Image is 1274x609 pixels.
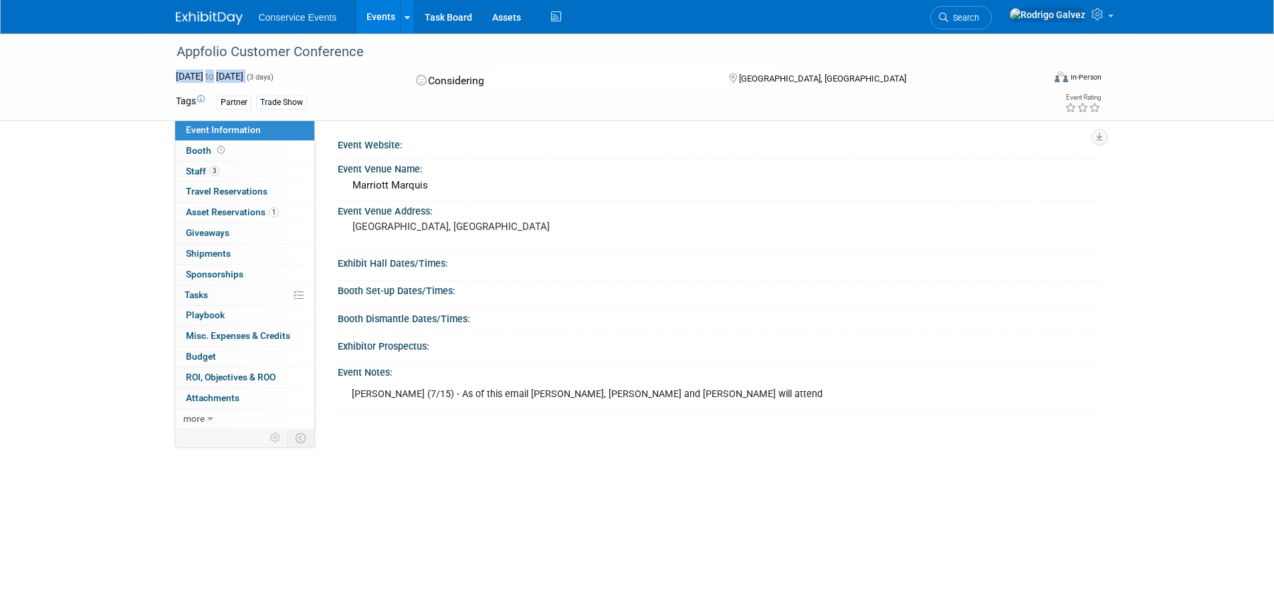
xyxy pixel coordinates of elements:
span: Shipments [186,248,231,259]
span: Booth not reserved yet [215,145,227,155]
td: Personalize Event Tab Strip [264,429,288,447]
a: Giveaways [175,223,314,243]
span: to [203,71,216,82]
span: [DATE] [DATE] [176,71,243,82]
a: Misc. Expenses & Credits [175,326,314,346]
div: Exhibit Hall Dates/Times: [338,253,1099,270]
div: Event Venue Address: [338,201,1099,218]
span: Conservice Events [259,12,337,23]
span: Travel Reservations [186,186,268,197]
span: Staff [186,166,219,176]
div: Marriott Marquis [348,175,1089,196]
div: Event Venue Name: [338,159,1099,176]
div: Event Format [964,70,1102,90]
a: Event Information [175,120,314,140]
div: Exhibitor Prospectus: [338,336,1099,353]
div: Booth Set-up Dates/Times: [338,281,1099,297]
img: Rodrigo Galvez [1009,7,1086,22]
a: Staff3 [175,162,314,182]
span: Budget [186,351,216,362]
span: Sponsorships [186,269,243,279]
img: ExhibitDay [176,11,243,25]
a: Sponsorships [175,265,314,285]
a: Shipments [175,244,314,264]
a: Asset Reservations1 [175,203,314,223]
span: Misc. Expenses & Credits [186,330,290,341]
div: [PERSON_NAME] (7/15) - As of this email [PERSON_NAME], [PERSON_NAME] and [PERSON_NAME] will attend [342,381,950,408]
div: Partner [217,96,251,110]
span: Asset Reservations [186,207,279,217]
span: Search [948,13,979,23]
span: Attachments [186,392,239,403]
a: Playbook [175,306,314,326]
span: [GEOGRAPHIC_DATA], [GEOGRAPHIC_DATA] [739,74,906,84]
a: Budget [175,347,314,367]
div: Event Rating [1065,94,1101,101]
div: Considering [412,70,708,93]
span: Booth [186,145,227,156]
a: more [175,409,314,429]
span: more [183,413,205,424]
div: Trade Show [256,96,307,110]
a: Travel Reservations [175,182,314,202]
span: ROI, Objectives & ROO [186,372,276,382]
span: Giveaways [186,227,229,238]
td: Toggle Event Tabs [287,429,314,447]
span: (3 days) [245,73,274,82]
span: Tasks [185,289,208,300]
span: Playbook [186,310,225,320]
div: Event Website: [338,135,1099,152]
span: 3 [209,166,219,176]
div: In-Person [1070,72,1101,82]
div: Appfolio Customer Conference [172,40,1023,64]
a: Booth [175,141,314,161]
a: Tasks [175,285,314,306]
td: Tags [176,94,205,110]
a: ROI, Objectives & ROO [175,368,314,388]
a: Attachments [175,388,314,408]
a: Search [930,6,992,29]
pre: [GEOGRAPHIC_DATA], [GEOGRAPHIC_DATA] [352,221,640,233]
img: Format-Inperson.png [1055,72,1068,82]
span: 1 [269,207,279,217]
div: Event Notes: [338,362,1099,379]
div: Booth Dismantle Dates/Times: [338,309,1099,326]
span: Event Information [186,124,261,135]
